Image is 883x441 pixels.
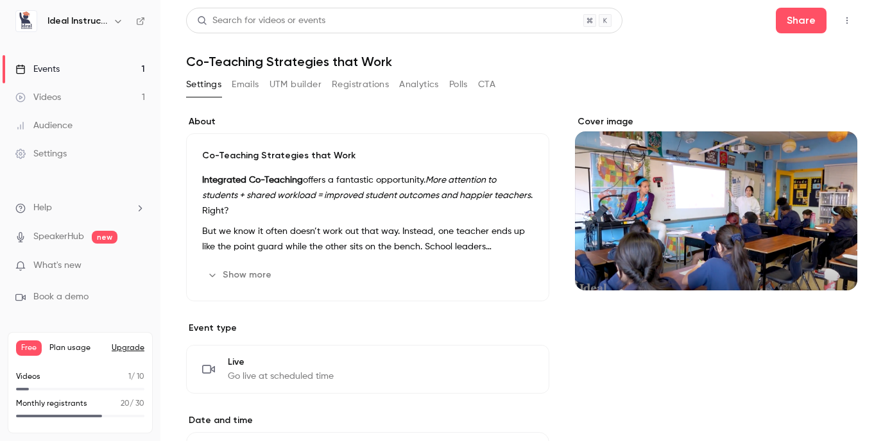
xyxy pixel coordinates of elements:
[92,231,117,244] span: new
[33,201,52,215] span: Help
[202,149,533,162] p: Co-Teaching Strategies that Work
[186,74,221,95] button: Settings
[575,115,857,128] label: Cover image
[33,290,89,304] span: Book a demo
[121,398,144,410] p: / 30
[121,400,130,408] span: 20
[186,115,549,128] label: About
[202,224,533,254] p: But we know it often doesn’t work out that way. Instead, one teacher ends up like the point guard...
[15,63,60,76] div: Events
[776,8,827,33] button: Share
[128,371,144,383] p: / 10
[399,74,439,95] button: Analytics
[232,74,259,95] button: Emails
[202,265,279,285] button: Show more
[16,371,40,383] p: Videos
[478,74,495,95] button: CTA
[202,176,303,185] strong: Integrated Co-Teaching
[449,74,468,95] button: Polls
[186,414,549,427] label: Date and time
[228,370,334,383] span: Go live at scheduled time
[47,15,108,28] h6: Ideal Instruction
[228,356,334,369] span: Live
[33,230,84,244] a: SpeakerHub
[197,14,325,28] div: Search for videos or events
[16,11,37,31] img: Ideal Instruction
[575,115,857,290] section: Cover image
[186,322,549,335] p: Event type
[16,340,42,356] span: Free
[128,373,131,381] span: 1
[112,343,144,353] button: Upgrade
[16,398,87,410] p: Monthly registrants
[15,119,73,132] div: Audience
[33,259,81,272] span: What's new
[186,54,857,69] h1: Co-Teaching Strategies that Work
[15,91,61,104] div: Videos
[15,201,145,215] li: help-dropdown-opener
[332,74,389,95] button: Registrations
[202,172,533,219] p: offers a fantastic opportunity. . Right?
[15,147,67,160] div: Settings
[270,74,321,95] button: UTM builder
[49,343,104,353] span: Plan usage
